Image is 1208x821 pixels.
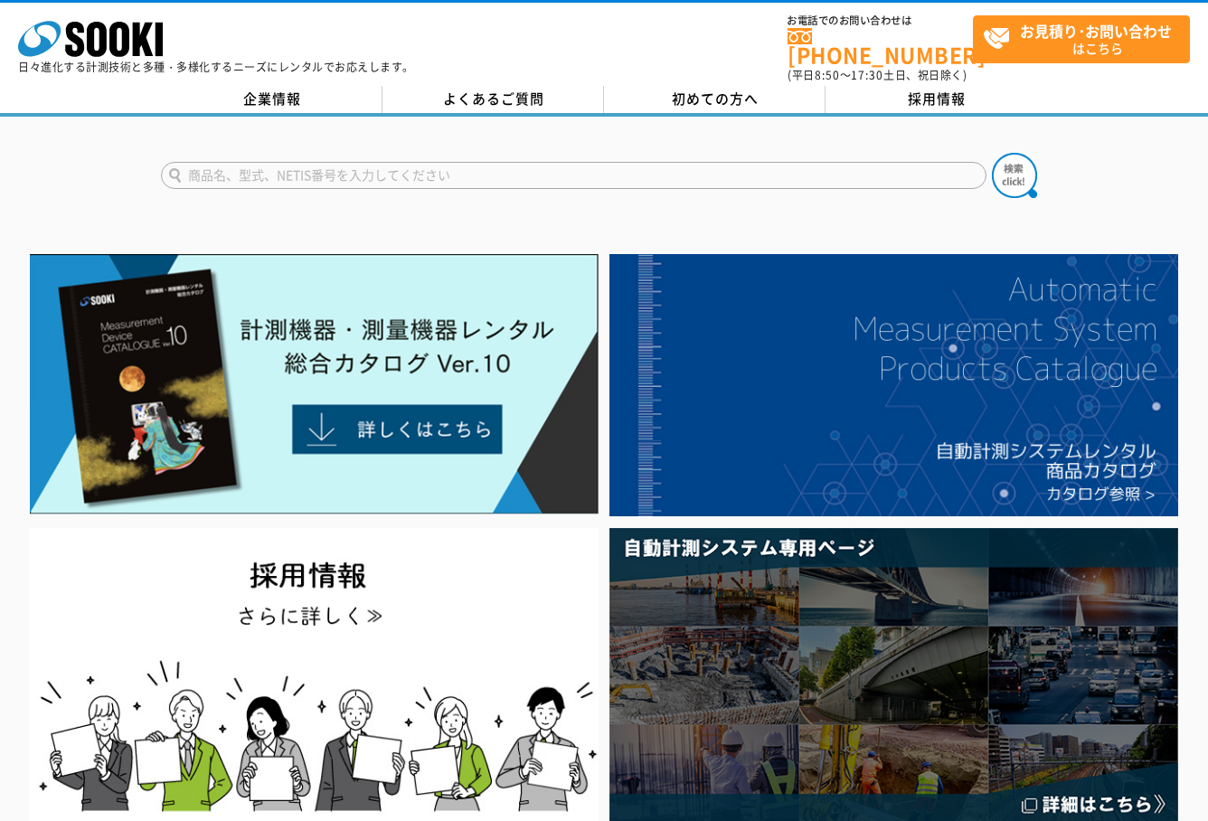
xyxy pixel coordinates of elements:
img: 自動計測システムカタログ [609,254,1177,516]
input: 商品名、型式、NETIS番号を入力してください [161,162,986,189]
img: Catalog Ver10 [30,254,598,514]
span: 17:30 [851,67,883,83]
a: よくあるご質問 [382,86,604,113]
span: お電話でのお問い合わせは [788,15,973,26]
span: 8:50 [815,67,840,83]
a: [PHONE_NUMBER] [788,28,973,65]
a: 企業情報 [161,86,382,113]
a: 採用情報 [826,86,1047,113]
a: 初めての方へ [604,86,826,113]
img: btn_search.png [992,153,1037,198]
span: (平日 ～ 土日、祝日除く) [788,67,967,83]
span: はこちら [983,16,1189,61]
a: お見積り･お問い合わせはこちら [973,15,1190,63]
strong: お見積り･お問い合わせ [1020,20,1172,42]
p: 日々進化する計測技術と多種・多様化するニーズにレンタルでお応えします。 [18,61,414,72]
span: 初めての方へ [672,89,759,109]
